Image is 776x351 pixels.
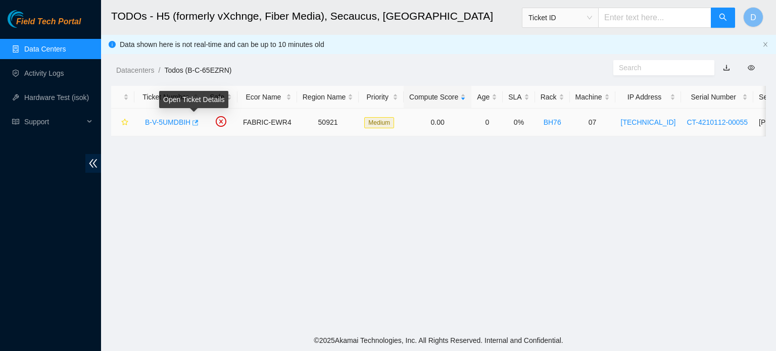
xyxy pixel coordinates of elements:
[719,13,727,23] span: search
[12,118,19,125] span: read
[117,114,129,130] button: star
[297,109,359,136] td: 50921
[715,60,738,76] button: download
[24,112,84,132] span: Support
[159,91,228,108] div: Open Ticket Details
[404,109,471,136] td: 0.00
[116,66,154,74] a: Datacenters
[216,116,226,127] span: close-circle
[570,109,615,136] td: 07
[85,154,101,173] span: double-left
[16,17,81,27] span: Field Tech Portal
[503,109,535,136] td: 0%
[24,45,66,53] a: Data Centers
[762,41,768,47] span: close
[237,109,297,136] td: FABRIC-EWR4
[743,7,763,27] button: D
[750,11,756,24] span: D
[528,10,592,25] span: Ticket ID
[121,119,128,127] span: star
[621,118,676,126] a: [TECHNICAL_ID]
[158,66,160,74] span: /
[24,69,64,77] a: Activity Logs
[619,62,701,73] input: Search
[101,330,776,351] footer: © 2025 Akamai Technologies, Inc. All Rights Reserved. Internal and Confidential.
[145,118,190,126] a: B-V-5UMDBIH
[748,64,755,71] span: eye
[598,8,711,28] input: Enter text here...
[762,41,768,48] button: close
[164,66,231,74] a: Todos (B-C-65EZRN)
[711,8,735,28] button: search
[24,93,89,102] a: Hardware Test (isok)
[471,109,503,136] td: 0
[687,118,748,126] a: CT-4210112-00055
[364,117,394,128] span: Medium
[544,118,561,126] a: BH76
[8,10,51,28] img: Akamai Technologies
[8,18,81,31] a: Akamai TechnologiesField Tech Portal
